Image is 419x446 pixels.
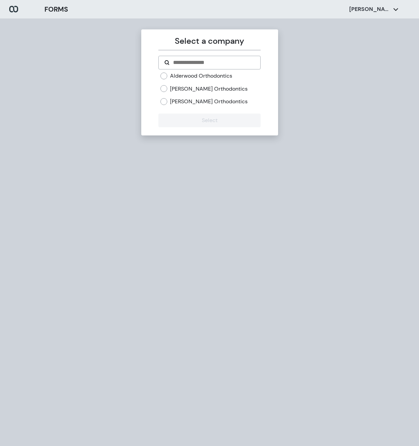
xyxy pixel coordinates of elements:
[158,35,261,47] p: Select a company
[158,114,261,127] button: Select
[170,85,248,93] label: [PERSON_NAME] Orthodontics
[170,98,248,105] label: [PERSON_NAME] Orthodontics
[349,5,390,13] p: [PERSON_NAME]
[44,4,68,14] h3: FORMS
[172,58,255,67] input: Search
[170,72,232,80] label: Alderwood Orthodontics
